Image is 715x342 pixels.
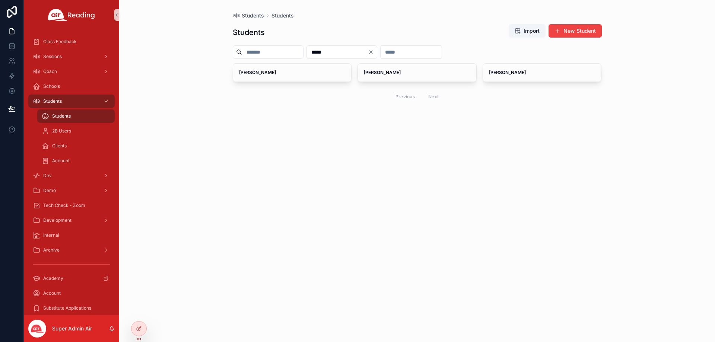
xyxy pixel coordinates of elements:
a: Class Feedback [28,35,115,48]
a: 2B Users [37,124,115,138]
a: Substitute Applications [28,301,115,315]
span: Coach [43,68,57,74]
button: Import [509,24,546,38]
a: Tech Check - Zoom [28,199,115,212]
a: Students [271,12,294,19]
a: [PERSON_NAME] [233,63,352,82]
span: Academy [43,275,63,281]
a: Schools [28,80,115,93]
a: Archive [28,243,115,257]
a: Internal [28,228,115,242]
span: Archive [43,247,60,253]
span: Clients [52,143,67,149]
h1: Students [233,27,265,38]
a: Academy [28,272,115,285]
span: Account [43,290,61,296]
span: Schools [43,83,60,89]
a: Development [28,214,115,227]
a: [PERSON_NAME] [483,63,602,82]
span: Dev [43,173,52,179]
a: Clients [37,139,115,153]
span: Import [524,27,540,35]
p: Super Admin Air [52,325,92,332]
span: 2B Users [52,128,71,134]
span: Development [43,217,71,223]
a: Students [233,12,264,19]
span: Tech Check - Zoom [43,202,85,208]
a: Account [37,154,115,167]
a: Sessions [28,50,115,63]
strong: [PERSON_NAME] [239,70,276,75]
a: Students [28,95,115,108]
span: Students [52,113,71,119]
a: Dev [28,169,115,182]
span: Students [43,98,62,104]
div: scrollable content [24,30,119,315]
span: Class Feedback [43,39,77,45]
strong: [PERSON_NAME] [364,70,401,75]
span: Students [242,12,264,19]
button: New Student [549,24,602,38]
span: Sessions [43,54,62,60]
a: [PERSON_NAME] [357,63,477,82]
span: Substitute Applications [43,305,91,311]
img: App logo [48,9,95,21]
a: Coach [28,65,115,78]
a: Students [37,109,115,123]
a: Account [28,287,115,300]
span: Account [52,158,70,164]
a: Demo [28,184,115,197]
span: Internal [43,232,59,238]
button: Clear [368,49,377,55]
strong: [PERSON_NAME] [489,70,526,75]
span: Demo [43,188,56,194]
